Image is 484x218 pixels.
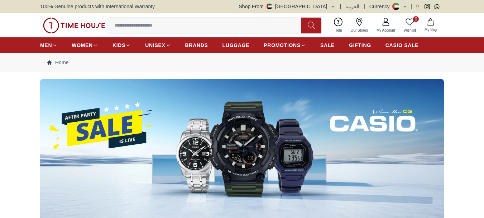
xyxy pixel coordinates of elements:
[267,4,272,9] img: United Arab Emirates
[40,42,52,49] span: MEN
[364,3,365,10] span: |
[422,27,440,32] span: My Bag
[112,42,125,49] span: KIDS
[385,39,419,52] a: CASIO SALE
[185,42,208,49] span: BRANDS
[264,42,301,49] span: PROMOTIONS
[415,4,420,9] a: Facebook
[145,39,171,52] a: UNISEX
[185,39,208,52] a: BRANDS
[401,28,419,33] span: Wishlist
[72,42,93,49] span: WOMEN
[145,42,165,49] span: UNISEX
[320,42,335,49] span: SALE
[434,4,440,9] a: Whatsapp
[222,39,250,52] a: LUGGAGE
[340,3,341,10] span: |
[222,42,250,49] span: LUGGAGE
[40,53,444,72] nav: Breadcrumb
[239,3,336,10] button: Shop From[GEOGRAPHIC_DATA]
[47,59,68,66] a: Home
[330,16,346,34] a: Help
[72,39,98,52] a: WOMEN
[374,28,398,33] span: My Account
[40,3,155,10] span: 100% Genuine products with International Warranty
[399,16,420,34] a: 0Wishlist
[43,18,105,33] img: ...
[264,39,306,52] a: PROMOTIONS
[112,39,131,52] a: KIDS
[385,42,419,49] span: CASIO SALE
[369,3,393,10] div: Currency
[349,39,371,52] a: GIFTING
[332,28,345,33] span: Help
[411,3,412,10] span: |
[420,17,441,34] button: My Bag
[413,16,419,22] span: 0
[346,16,372,34] a: Our Stores
[425,4,430,9] a: Instagram
[349,42,371,49] span: GIFTING
[348,28,371,33] span: Our Stores
[345,3,359,10] button: العربية
[320,39,335,52] a: SALE
[40,39,57,52] a: MEN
